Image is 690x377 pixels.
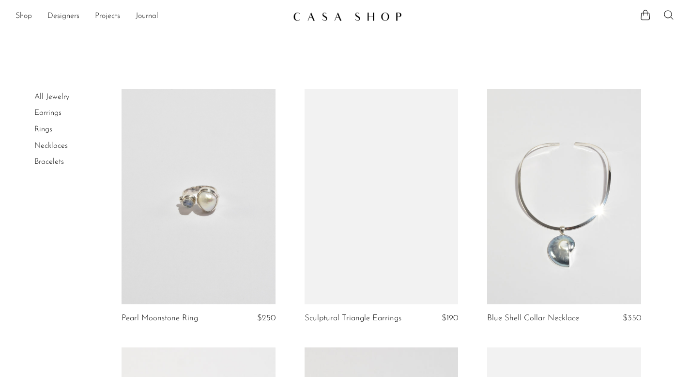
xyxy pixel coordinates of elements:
a: Rings [34,126,52,133]
ul: NEW HEADER MENU [15,8,285,25]
a: Journal [136,10,158,23]
a: Designers [47,10,79,23]
a: Necklaces [34,142,68,150]
span: $350 [623,314,641,322]
a: All Jewelry [34,93,69,101]
a: Shop [15,10,32,23]
a: Blue Shell Collar Necklace [487,314,579,323]
span: $250 [257,314,276,322]
a: Projects [95,10,120,23]
a: Sculptural Triangle Earrings [305,314,401,323]
span: $190 [442,314,458,322]
nav: Desktop navigation [15,8,285,25]
a: Pearl Moonstone Ring [122,314,198,323]
a: Earrings [34,109,61,117]
a: Bracelets [34,158,64,166]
